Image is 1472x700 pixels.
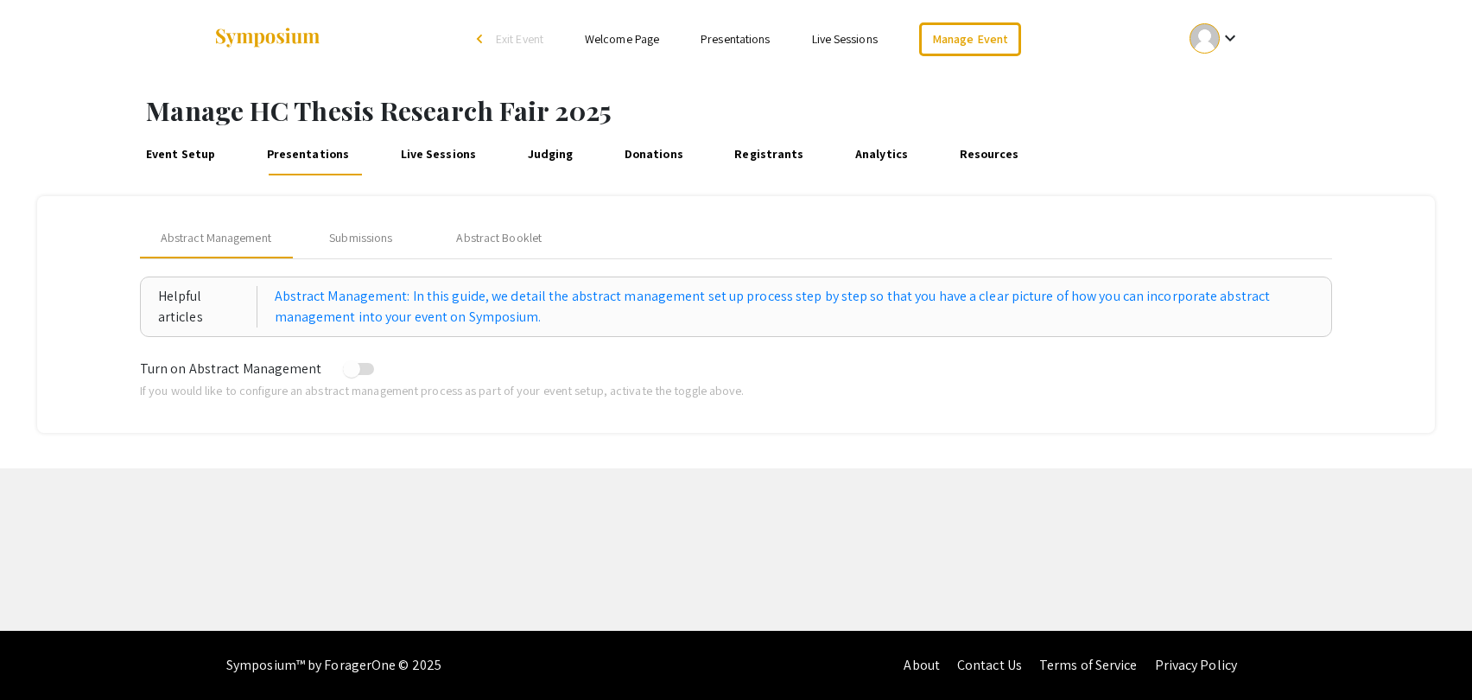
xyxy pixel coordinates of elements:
iframe: Chat [13,622,73,687]
div: Helpful articles [158,286,257,328]
a: Registrants [731,134,808,175]
p: If you would like to configure an abstract management process as part of your event setup, activa... [140,381,1332,400]
a: Resources [955,134,1022,175]
a: Terms of Service [1039,656,1138,674]
a: Presentations [263,134,353,175]
a: Presentations [701,31,770,47]
a: About [904,656,940,674]
img: Symposium by ForagerOne [213,27,321,50]
a: Live Sessions [397,134,479,175]
div: Abstract Booklet [456,229,542,247]
div: Symposium™ by ForagerOne © 2025 [226,631,441,700]
span: Turn on Abstract Management [140,360,322,378]
span: Abstract Management [161,229,271,247]
div: Submissions [329,229,392,247]
mat-icon: Expand account dropdown [1220,28,1240,48]
a: Welcome Page [585,31,659,47]
button: Expand account dropdown [1171,19,1259,58]
a: Privacy Policy [1155,656,1237,674]
a: Judging [523,134,576,175]
a: Contact Us [957,656,1022,674]
a: Event Setup [143,134,219,175]
a: Abstract Management: In this guide, we detail the abstract management set up process step by step... [275,286,1315,328]
span: Exit Event [496,31,543,47]
div: arrow_back_ios [477,34,487,44]
a: Donations [621,134,687,175]
a: Live Sessions [812,31,878,47]
h1: Manage HC Thesis Research Fair 2025 [146,95,1472,126]
a: Analytics [852,134,911,175]
a: Manage Event [919,22,1021,56]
